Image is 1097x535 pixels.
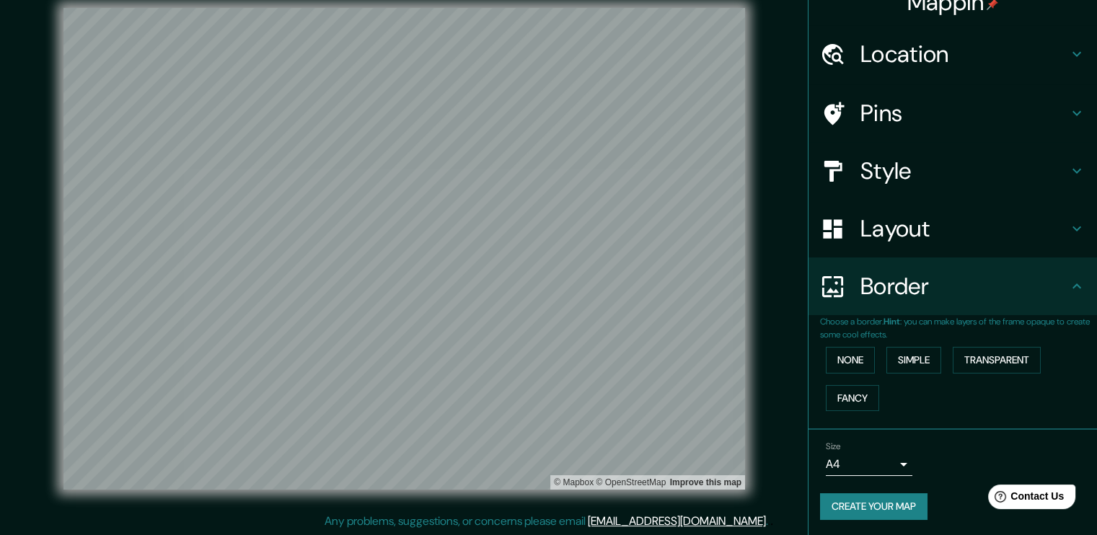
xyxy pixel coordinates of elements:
[826,453,912,476] div: A4
[860,214,1068,243] h4: Layout
[860,99,1068,128] h4: Pins
[826,385,879,412] button: Fancy
[809,257,1097,315] div: Border
[670,477,741,487] a: Map feedback
[886,347,941,373] button: Simple
[826,347,875,373] button: None
[969,479,1081,519] iframe: Help widget launcher
[860,272,1068,301] h4: Border
[596,477,666,487] a: OpenStreetMap
[860,40,1068,68] h4: Location
[809,25,1097,83] div: Location
[554,477,594,487] a: Mapbox
[809,84,1097,142] div: Pins
[884,316,900,327] b: Hint
[325,513,768,530] p: Any problems, suggestions, or concerns please email .
[770,513,773,530] div: .
[820,315,1097,341] p: Choose a border. : you can make layers of the frame opaque to create some cool effects.
[820,493,928,520] button: Create your map
[588,513,766,529] a: [EMAIL_ADDRESS][DOMAIN_NAME]
[860,156,1068,185] h4: Style
[953,347,1041,373] button: Transparent
[826,441,841,453] label: Size
[63,8,745,490] canvas: Map
[809,200,1097,257] div: Layout
[768,513,770,530] div: .
[809,142,1097,200] div: Style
